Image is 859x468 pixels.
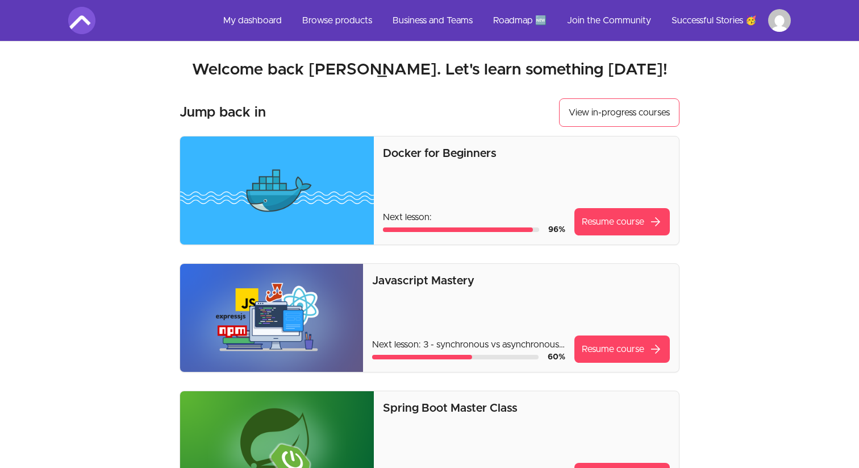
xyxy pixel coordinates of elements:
p: Docker for Beginners [383,146,670,161]
a: Resume coursearrow_forward [574,208,670,235]
span: arrow_forward [649,215,662,229]
a: Business and Teams [383,7,482,34]
img: Product image for Javascript Mastery [180,264,363,372]
a: Resume coursearrow_forward [574,336,670,363]
a: Successful Stories 🥳 [662,7,766,34]
nav: Main [214,7,791,34]
div: Course progress [383,227,539,232]
span: 60 % [548,353,565,361]
img: Amigoscode logo [68,7,95,34]
p: Next lesson: 3 - synchronous vs asynchronous code [372,338,565,351]
p: Spring Boot Master Class [383,400,670,416]
a: My dashboard [214,7,291,34]
h2: Welcome back [PERSON_NAME]. Let's learn something [DATE]! [68,60,791,80]
div: Course progress [372,355,539,359]
span: 96 % [548,226,565,234]
img: Product image for Docker for Beginners [180,136,374,245]
p: Javascript Mastery [372,273,670,289]
img: Profile image for Ahmed Burale [768,9,791,32]
h3: Jump back in [180,103,266,122]
span: arrow_forward [649,342,662,356]
p: Next lesson: [383,210,565,224]
a: Join the Community [558,7,660,34]
a: View in-progress courses [559,98,679,127]
a: Browse products [293,7,381,34]
a: Roadmap 🆕 [484,7,556,34]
